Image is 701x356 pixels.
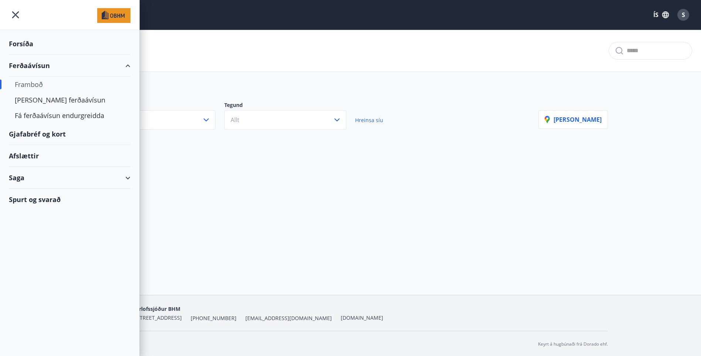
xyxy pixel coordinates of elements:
[9,55,130,77] div: Ferðaávísun
[224,110,346,130] button: Allt
[15,92,125,108] div: [PERSON_NAME] ferðaávísun
[9,8,22,21] button: menu
[191,315,236,322] span: [PHONE_NUMBER]
[538,341,608,347] p: Keyrt á hugbúnaði frá Dorado ehf.
[224,101,355,110] p: Tegund
[9,33,130,55] div: Forsíða
[231,116,239,124] span: Allt
[93,101,224,110] p: Svæði
[9,167,130,189] div: Saga
[9,145,130,167] div: Afslættir
[15,108,125,123] div: Fá ferðaávísun endurgreidda
[674,6,692,24] button: S
[355,117,383,124] span: Hreinsa síu
[135,305,180,312] span: Orlofssjóður BHM
[135,314,182,321] span: [STREET_ADDRESS]
[682,11,685,19] span: S
[9,189,130,210] div: Spurt og svarað
[245,315,332,322] span: [EMAIL_ADDRESS][DOMAIN_NAME]
[538,110,608,129] button: [PERSON_NAME]
[15,77,125,92] div: Framboð
[545,115,602,124] p: [PERSON_NAME]
[341,314,383,321] a: [DOMAIN_NAME]
[97,8,130,23] img: union_logo
[649,8,673,21] button: ÍS
[9,123,130,145] div: Gjafabréf og kort
[93,110,215,130] button: Allt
